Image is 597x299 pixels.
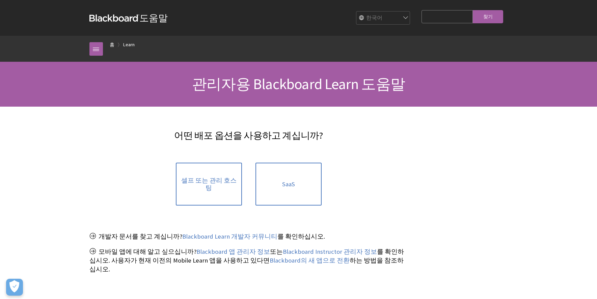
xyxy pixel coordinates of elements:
[123,40,135,49] a: Learn
[89,12,168,24] a: Blackboard도움말
[6,279,23,296] button: 개방형 기본 설정
[270,256,350,265] a: Blackboard의 새 앱으로 전환
[182,233,277,241] a: Blackboard Learn 개발자 커뮤니티
[255,163,322,206] a: SaaS
[89,232,408,241] p: 개발자 문서를 찾고 계십니까? 를 확인하십시오.
[283,248,377,256] a: Blackboard Instructor 관리자 정보
[356,11,410,25] select: Site Language Selector
[176,163,242,206] a: 셀프 또는 관리 호스팅
[110,40,114,49] a: 홈
[282,181,295,188] span: SaaS
[473,10,503,23] input: 찾기
[196,248,270,256] a: Blackboard 앱 관리자 정보
[89,15,139,22] strong: Blackboard
[89,247,408,274] p: 모바일 앱에 대해 알고 싶으십니까? 또는 를 확인하십시오. 사용자가 현재 이전의 Mobile Learn 앱을 사용하고 있다면 하는 방법을 참조하십시오.
[89,120,408,142] h2: 어떤 배포 옵션을 사용하고 계십니까?
[192,75,405,93] span: 관리자용 Blackboard Learn 도움말
[180,177,238,191] span: 셀프 또는 관리 호스팅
